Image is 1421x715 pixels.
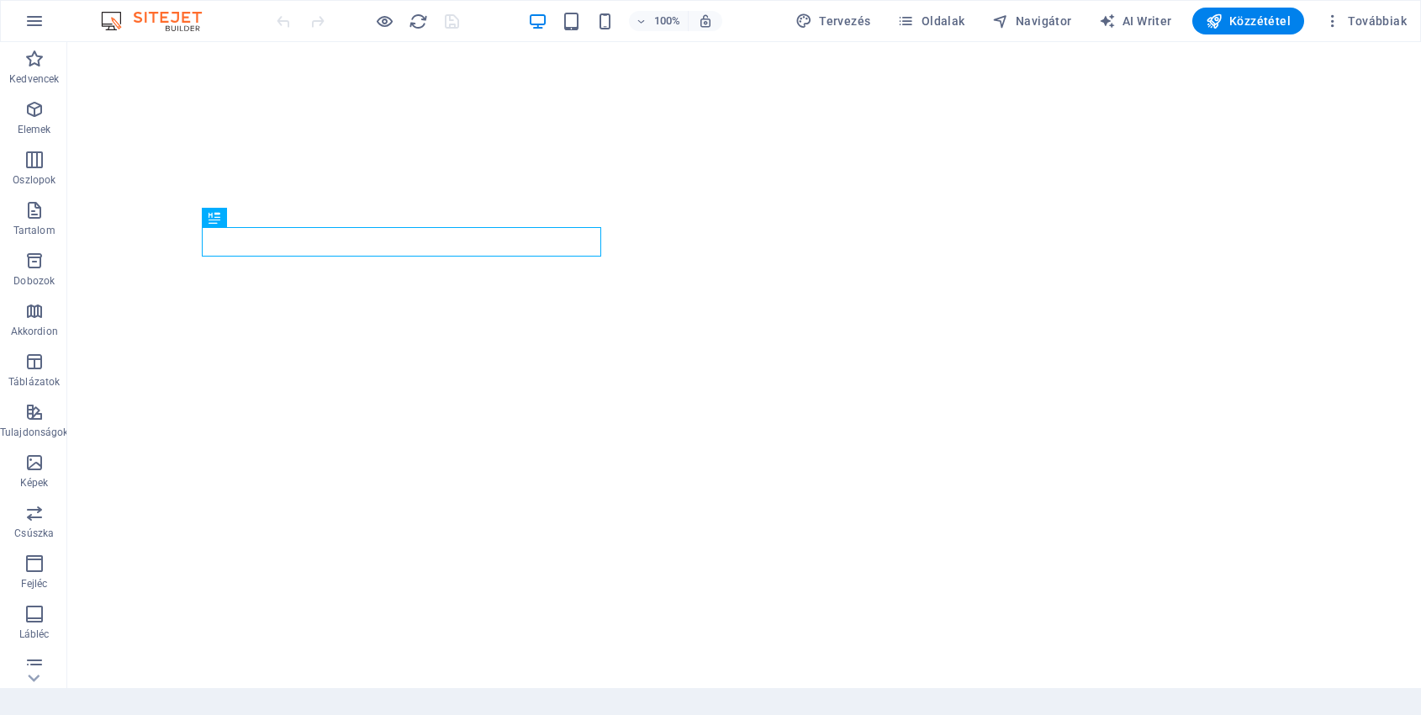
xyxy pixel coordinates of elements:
[14,527,54,540] p: Csúszka
[1206,13,1291,29] span: Közzététel
[374,11,394,31] button: Kattintson ide az előnézeti módból való kilépéshez és a szerkesztés folytatásához
[789,8,878,34] button: Tervezés
[20,476,49,490] p: Képek
[985,8,1079,34] button: Navigátor
[409,12,428,31] i: Weboldal újratöltése
[897,13,964,29] span: Oldalak
[1324,13,1407,29] span: Továbbiak
[629,11,689,31] button: 100%
[795,13,871,29] span: Tervezés
[408,11,428,31] button: reload
[1092,8,1179,34] button: AI Writer
[890,8,971,34] button: Oldalak
[18,123,51,136] p: Elemek
[992,13,1072,29] span: Navigátor
[19,628,50,641] p: Lábléc
[1318,8,1413,34] button: Továbbiak
[1192,8,1304,34] button: Közzététel
[13,274,55,288] p: Dobozok
[21,577,48,591] p: Fejléc
[698,13,713,29] i: Átméretezés esetén automatikusan beállítja a nagyítási szintet a választott eszköznek megfelelően.
[13,173,55,187] p: Oszlopok
[1099,13,1172,29] span: AI Writer
[789,8,878,34] div: Tervezés (Ctrl+Alt+Y)
[97,11,223,31] img: Editor Logo
[13,224,55,237] p: Tartalom
[654,11,681,31] h6: 100%
[9,72,59,86] p: Kedvencek
[11,325,58,338] p: Akkordion
[8,375,60,389] p: Táblázatok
